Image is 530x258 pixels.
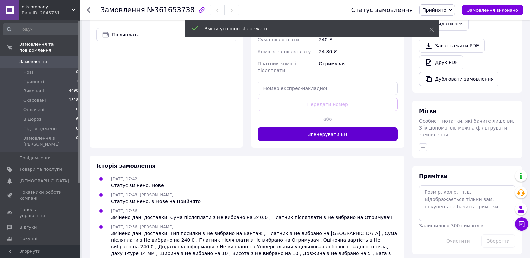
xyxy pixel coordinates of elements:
div: Повернутися назад [87,7,92,13]
span: В Дорозі [23,116,43,122]
div: 24.80 ₴ [317,46,399,58]
button: Дублювати замовлення [419,72,499,86]
span: [DEMOGRAPHIC_DATA] [19,178,69,184]
button: Чат з покупцем [515,217,528,231]
div: Зміни успішно збережені [205,25,413,32]
span: Особисті нотатки, які бачите лише ви. З їх допомогою можна фільтрувати замовлення [419,118,514,137]
span: Скасовані [23,97,46,103]
span: 1 [76,79,78,85]
span: Оплата [96,15,119,22]
span: nikcompany [22,4,72,10]
span: Замовлення [100,6,145,14]
span: Підтверджено [23,126,57,132]
span: 0 [76,135,78,147]
div: Отримувач [317,58,399,76]
span: 0 [76,69,78,75]
span: Товари та послуги [19,166,62,172]
a: Завантажити PDF [419,39,485,53]
span: Оплачені [23,107,44,113]
span: [DATE] 17:43, [PERSON_NAME] [111,193,173,197]
button: Згенерувати ЕН [258,127,398,141]
span: Нові [23,69,33,75]
span: Панель управління [19,207,62,219]
span: 1318 [69,97,78,103]
div: Статус змінено: з Нове на Прийнято [111,198,201,205]
span: Покупці [19,236,37,242]
span: Відгуки [19,224,37,230]
span: або [321,116,335,122]
div: Статус замовлення [351,7,413,13]
span: 4490 [69,88,78,94]
div: Статус змінено: Нове [111,182,164,189]
span: Замовлення з [PERSON_NAME] [23,135,76,147]
span: [DATE] 17:56, [PERSON_NAME] [111,225,173,229]
span: Сума післяплати [258,37,299,42]
span: Історія замовлення [96,163,156,169]
span: [DATE] 17:42 [111,177,137,181]
span: Прийнято [422,7,446,13]
span: Замовлення та повідомлення [19,41,80,53]
span: Виконані [23,88,44,94]
span: №361653738 [147,6,195,14]
span: Примітки [419,173,448,179]
span: 0 [76,126,78,132]
div: 240 ₴ [317,34,399,46]
span: 0 [76,107,78,113]
button: Видати чек [419,17,469,31]
span: [DATE] 17:56 [111,209,137,213]
button: Замовлення виконано [462,5,523,15]
span: Комісія за післяплату [258,49,311,54]
span: Показники роботи компанії [19,189,62,201]
span: Замовлення виконано [467,8,518,13]
span: Повідомлення [19,155,52,161]
span: Післяплата [112,31,223,38]
div: Ваш ID: 2845731 [22,10,80,16]
span: 6 [76,116,78,122]
span: Прийняті [23,79,44,85]
div: Змінено дані доставки: Сума післяплати з Не вибрано на 240.0 , Платник післяплати з Не вибрано на... [111,214,392,221]
span: Мітки [419,108,437,114]
input: Номер експрес-накладної [258,82,398,95]
a: Друк PDF [419,55,463,69]
span: Залишилося 300 символів [419,223,483,228]
input: Пошук [3,23,79,35]
span: Платник комісії післяплати [258,61,296,73]
span: Замовлення [19,59,47,65]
